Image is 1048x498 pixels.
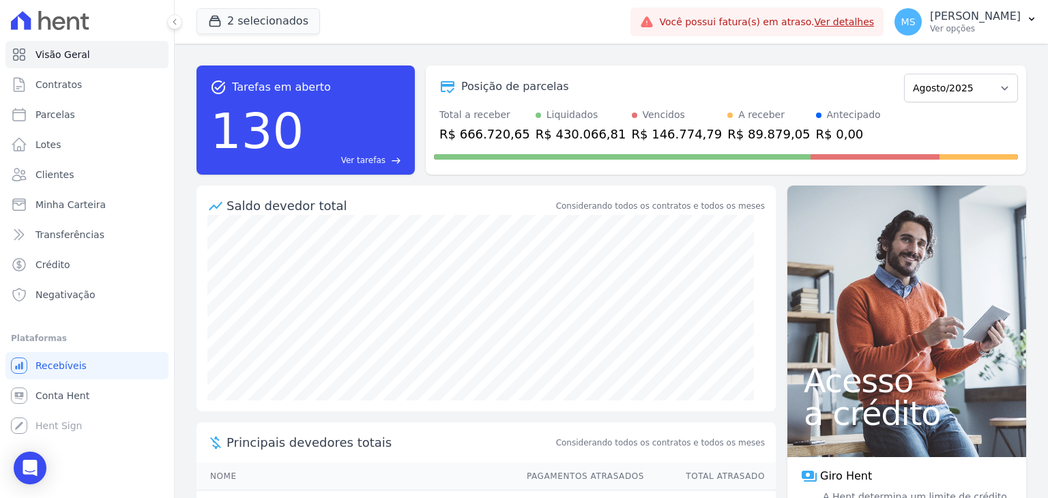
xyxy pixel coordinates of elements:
p: Ver opções [930,23,1021,34]
th: Total Atrasado [645,463,776,490]
th: Nome [196,463,514,490]
div: 130 [210,96,304,166]
div: R$ 146.774,79 [632,125,723,143]
div: A receber [738,108,785,122]
span: Contratos [35,78,82,91]
a: Crédito [5,251,169,278]
div: Liquidados [547,108,598,122]
a: Parcelas [5,101,169,128]
div: Open Intercom Messenger [14,452,46,484]
a: Conta Hent [5,382,169,409]
button: MS [PERSON_NAME] Ver opções [884,3,1048,41]
div: Antecipado [827,108,881,122]
div: Total a receber [439,108,530,122]
p: [PERSON_NAME] [930,10,1021,23]
span: Crédito [35,258,70,272]
span: Negativação [35,288,96,302]
span: Transferências [35,228,104,241]
span: Giro Hent [820,468,872,484]
span: Acesso [804,364,1010,397]
span: Lotes [35,138,61,151]
a: Ver detalhes [815,16,875,27]
span: task_alt [210,79,227,96]
div: R$ 666.720,65 [439,125,530,143]
div: R$ 0,00 [816,125,881,143]
span: Visão Geral [35,48,90,61]
button: 2 selecionados [196,8,320,34]
span: Minha Carteira [35,198,106,211]
span: Considerando todos os contratos e todos os meses [556,437,765,449]
a: Clientes [5,161,169,188]
span: Clientes [35,168,74,181]
a: Recebíveis [5,352,169,379]
div: Posição de parcelas [461,78,569,95]
span: Tarefas em aberto [232,79,331,96]
span: MS [901,17,916,27]
a: Contratos [5,71,169,98]
a: Visão Geral [5,41,169,68]
span: a crédito [804,397,1010,430]
span: Ver tarefas [341,154,385,166]
span: Recebíveis [35,359,87,372]
span: east [391,156,401,166]
span: Você possui fatura(s) em atraso. [659,15,874,29]
a: Negativação [5,281,169,308]
div: R$ 89.879,05 [727,125,810,143]
div: R$ 430.066,81 [536,125,626,143]
span: Parcelas [35,108,75,121]
span: Conta Hent [35,389,89,402]
div: Saldo devedor total [227,196,553,215]
div: Considerando todos os contratos e todos os meses [556,200,765,212]
div: Plataformas [11,330,163,347]
div: Vencidos [643,108,685,122]
span: Principais devedores totais [227,433,553,452]
a: Lotes [5,131,169,158]
a: Minha Carteira [5,191,169,218]
a: Transferências [5,221,169,248]
a: Ver tarefas east [309,154,401,166]
th: Pagamentos Atrasados [514,463,645,490]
